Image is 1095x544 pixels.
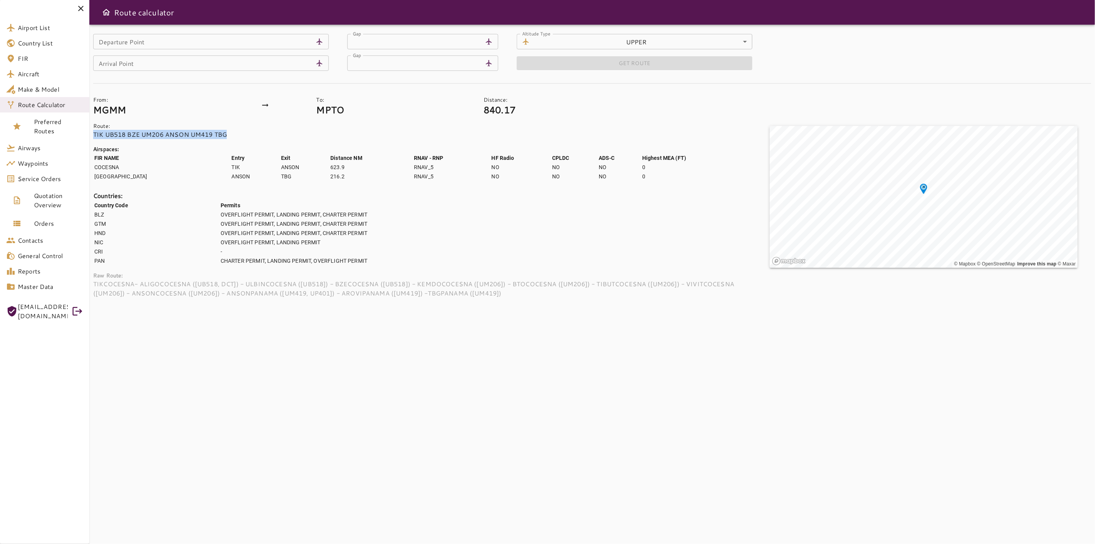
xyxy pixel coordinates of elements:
strong: Raw Route: [93,272,123,279]
a: Maxar [1058,261,1076,267]
strong: MGMM [93,103,126,116]
td: OVERFLIGHT PERMIT, LANDING PERMIT [220,238,756,247]
td: ANSON [231,172,280,181]
p: From: [93,96,254,104]
td: TBG [281,172,329,181]
td: 0 [642,163,756,171]
span: Make & Model [18,85,83,94]
td: NO [552,163,598,171]
td: NO [598,163,641,171]
td: NIC [94,238,219,247]
th: RNAV - RNP [414,154,490,162]
td: HND [94,229,219,237]
th: Entry [231,154,280,162]
p: Distance: [484,96,701,104]
span: Quotation Overview [34,191,83,210]
td: NO [491,172,551,181]
span: Reports [18,267,83,276]
td: OVERFLIGHT PERMIT, LANDING PERMIT, CHARTER PERMIT [220,220,756,228]
p: To: [316,96,478,104]
span: Aircraft [18,69,83,79]
a: Map feedback [1017,261,1056,267]
td: OVERFLIGHT PERMIT, LANDING PERMIT, CHARTER PERMIT [220,229,756,237]
td: BLZ [94,210,219,219]
th: Permits [220,201,756,210]
th: FIR NAME [94,154,230,162]
span: Orders [34,219,83,228]
th: CPLDC [552,154,598,162]
td: TIK [231,163,280,171]
strong: 840.17 [484,103,516,116]
span: Airways [18,143,83,153]
td: 623.9 [330,163,413,171]
span: [EMAIL_ADDRESS][DOMAIN_NAME] [18,302,68,321]
strong: Airspaces: [93,145,119,153]
td: CHARTER PERMIT, LANDING PERMIT, OVERFLIGHT PERMIT [220,257,756,265]
div: UPPER [533,34,752,49]
span: Country List [18,39,83,48]
label: Gap [353,52,361,59]
td: - [220,247,756,256]
p: TIKCOCESNA- ALIGOCOCESNA ([UB518, DCT]) - ULBINCOCESNA ([UB518]) - BZECOCESNA ([UB518]) - KEMDOCO... [93,279,757,298]
p: Route: [93,122,757,130]
td: 0 [642,172,756,181]
th: Highest MEA (FT) [642,154,756,162]
button: Open drawer [99,5,114,20]
span: FIR [18,54,83,63]
a: Mapbox [954,261,976,267]
strong: MPTO [316,103,345,116]
span: Contacts [18,236,83,245]
p: TIK UB518 BZE UM206 ANSON UM419 TBG [93,130,757,139]
span: Waypoints [18,159,83,168]
span: Service Orders [18,174,83,183]
th: HF Radio [491,154,551,162]
td: 216.2 [330,172,413,181]
label: Altitude Type [522,30,551,37]
span: General Control [18,251,83,260]
td: NO [491,163,551,171]
th: Country Code [94,201,219,210]
h6: Route calculator [114,6,174,18]
td: [GEOGRAPHIC_DATA] [94,172,230,181]
th: Exit [281,154,329,162]
td: OVERFLIGHT PERMIT, LANDING PERMIT, CHARTER PERMIT [220,210,756,219]
a: Mapbox logo [772,257,806,265]
td: CRI [94,247,219,256]
td: RNAV_5 [414,163,490,171]
td: PAN [94,257,219,265]
td: NO [598,172,641,181]
td: COCESNA [94,163,230,171]
td: GTM [94,220,219,228]
td: ANSON [281,163,329,171]
td: RNAV_5 [414,172,490,181]
th: ADS-C [598,154,641,162]
strong: Countries: [93,191,123,200]
canvas: Map [770,126,1078,268]
td: NO [552,172,598,181]
span: Preferred Routes [34,117,83,136]
span: Route Calculator [18,100,83,109]
a: OpenStreetMap [977,261,1015,267]
span: Master Data [18,282,83,291]
label: Gap [353,30,361,37]
span: Airport List [18,23,83,32]
th: Distance NM [330,154,413,162]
